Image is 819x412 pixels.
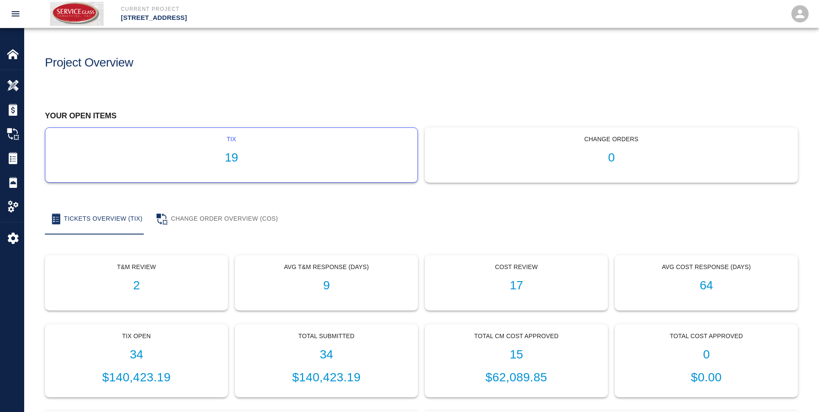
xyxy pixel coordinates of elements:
p: Cost Review [432,263,601,272]
h1: 17 [432,279,601,293]
h1: 34 [242,348,411,362]
p: Total Cost Approved [622,332,791,341]
p: Total CM Cost Approved [432,332,601,341]
h1: 0 [432,151,791,165]
button: open drawer [5,3,26,24]
p: Tix Open [52,332,221,341]
h1: 9 [242,279,411,293]
p: $0.00 [622,368,791,387]
p: Avg Cost Response (Days) [622,263,791,272]
p: Total Submitted [242,332,411,341]
p: T&M Review [52,263,221,272]
p: tix [52,135,411,144]
button: Tickets Overview (TIX) [45,203,149,235]
p: Current Project [121,5,456,13]
h2: Your open items [45,111,798,121]
iframe: Chat Widget [776,371,819,412]
p: Avg T&M Response (Days) [242,263,411,272]
h1: 19 [52,151,411,165]
h1: 0 [622,348,791,362]
button: Change Order Overview (COS) [149,203,285,235]
h1: 34 [52,348,221,362]
p: $62,089.85 [432,368,601,387]
h1: 2 [52,279,221,293]
h1: 15 [432,348,601,362]
h1: Project Overview [45,56,133,70]
h1: 64 [622,279,791,293]
img: Service Glass Ind., Inc. [50,2,104,26]
p: Change Orders [432,135,791,144]
p: [STREET_ADDRESS] [121,13,456,23]
p: $140,423.19 [242,368,411,387]
p: $140,423.19 [52,368,221,387]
